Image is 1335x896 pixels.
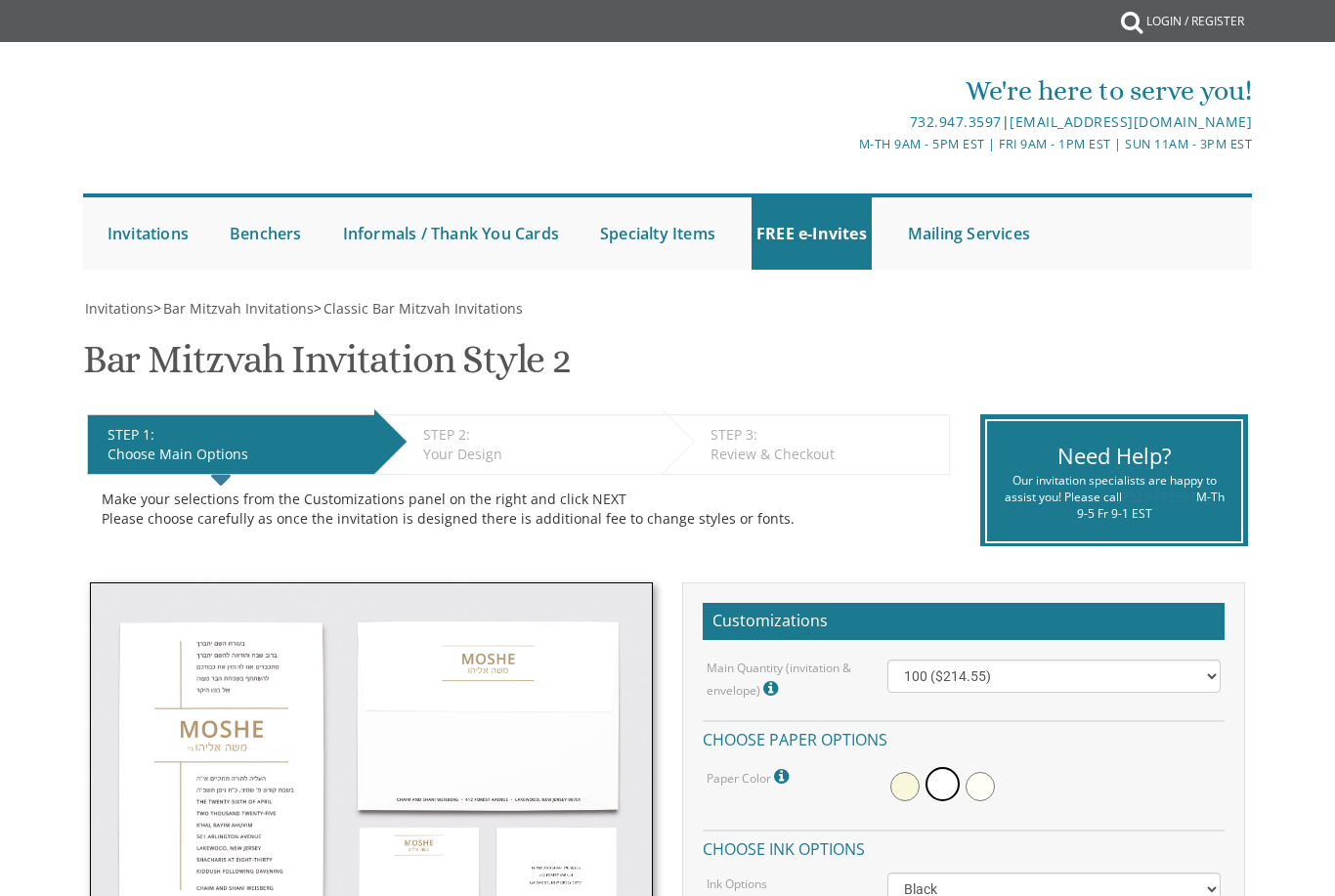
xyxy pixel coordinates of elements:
div: Choose Main Options [108,445,365,464]
div: Need Help? [1002,441,1227,471]
a: Informals / Thank You Cards [338,197,564,270]
div: STEP 3: [711,425,938,445]
label: Main Quantity (invitation & envelope) [707,660,858,702]
a: Bar Mitzvah Invitations [161,299,314,318]
a: Benchers [225,197,307,270]
a: 732.947.3597 [1122,489,1196,505]
div: Review & Checkout [711,445,938,464]
h1: Bar Mitzvah Invitation Style 2 [83,338,571,396]
h2: Customizations [703,603,1225,640]
div: Make your selections from the Customizations panel on the right and click NEXT Please choose care... [102,490,935,529]
a: 732.947.3597 [910,112,1002,131]
span: Bar Mitzvah Invitations [163,299,314,318]
a: Classic Bar Mitzvah Invitations [322,299,523,318]
div: STEP 2: [423,425,652,445]
div: STEP 1: [108,425,365,445]
a: FREE e-Invites [752,197,872,270]
a: Invitations [103,197,194,270]
label: Paper Color [707,764,794,789]
a: Invitations [83,299,153,318]
h4: Choose paper options [703,720,1225,754]
a: Specialty Items [595,197,720,270]
span: Invitations [85,299,153,318]
h4: Choose ink options [703,830,1225,864]
div: Your Design [423,445,652,464]
a: Mailing Services [903,197,1035,270]
span: > [153,299,314,318]
div: We're here to serve you! [474,71,1253,110]
div: M-Th 9am - 5pm EST | Fri 9am - 1pm EST | Sun 11am - 3pm EST [474,134,1253,154]
span: > [314,299,523,318]
div: Our invitation specialists are happy to assist you! Please call M-Th 9-5 Fr 9-1 EST [1002,472,1227,522]
div: | [474,110,1253,134]
span: Classic Bar Mitzvah Invitations [323,299,523,318]
label: Ink Options [707,875,767,892]
a: [EMAIL_ADDRESS][DOMAIN_NAME] [1010,112,1252,131]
